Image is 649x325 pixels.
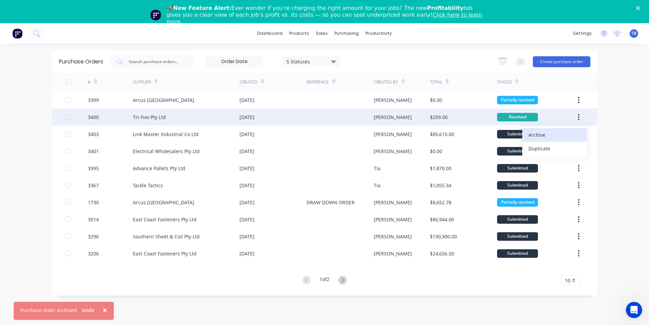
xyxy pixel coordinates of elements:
div: [DATE] [239,182,254,189]
div: [DATE] [239,250,254,257]
div: Created [239,79,258,85]
div: [PERSON_NAME] [374,148,412,155]
div: 3399 [88,97,99,104]
div: 3014 [88,216,99,223]
div: Tia [374,165,381,172]
div: $0.00 [430,97,442,104]
div: Submitted [497,215,538,224]
div: Submitted [497,181,538,190]
div: Submitted [497,249,538,258]
iframe: Intercom live chat [626,302,642,318]
div: Link Master Industrial Co Ltd [133,131,199,138]
div: 3296 [88,233,99,240]
div: $190,300.00 [430,233,457,240]
button: Close [96,302,114,318]
div: Close [636,6,643,10]
div: East Coast Fasteners Pty Ltd [133,216,197,223]
div: sales [312,28,331,39]
div: $209.00 [430,114,448,121]
div: Partially received [497,198,538,207]
div: $0.00 [430,148,442,155]
div: Purchase Orders [59,58,103,66]
b: Profitability [427,5,464,11]
div: $8,652.78 [430,199,451,206]
div: $24,656.50 [430,250,454,257]
span: × [103,305,107,315]
div: Reference [307,79,329,85]
div: Tackle Tactics [133,182,163,189]
div: [DATE] [239,114,254,121]
div: Supplier [133,79,151,85]
div: DRAW DOWN ORDER [307,199,355,206]
img: Factory [12,28,22,39]
div: [DATE] [239,165,254,172]
div: settings [570,28,595,39]
img: Profile image for Team [150,10,161,20]
div: 3395 [88,165,99,172]
button: Undo [78,305,98,315]
div: productivity [362,28,395,39]
div: [DATE] [239,233,254,240]
input: Order Date [206,57,263,67]
div: $1,870.00 [430,165,451,172]
div: Submitted [497,164,538,173]
div: products [286,28,312,39]
div: [DATE] [239,97,254,104]
div: Partially received [497,96,538,104]
div: 3403 [88,131,99,138]
div: $85,610.00 [430,131,454,138]
div: Duplicate [528,144,581,153]
div: Created By [374,79,398,85]
div: [PERSON_NAME] [374,97,412,104]
div: [PERSON_NAME] [374,131,412,138]
div: 5 Statuses [287,58,335,65]
div: Tri-Fixx Pty Ltd [133,114,166,121]
span: TB [631,30,636,36]
div: East Coast Fasteners Pty Ltd [133,250,197,257]
div: [DATE] [239,216,254,223]
div: # [88,79,91,85]
div: [PERSON_NAME] [374,250,412,257]
div: Total [430,79,442,85]
div: Purchase order archived. [20,307,78,314]
div: Advance Pallets Pty Ltd [133,165,185,172]
div: 3401 [88,148,99,155]
div: 3400 [88,114,99,121]
div: Southern Sheet & Coil Pty Ltd [133,233,200,240]
div: Status [497,79,512,85]
div: 🚀 Ever wonder if you’re charging the right amount for your jobs? The new tab gives you a clear vi... [167,5,488,25]
div: Electrical Wholesalers Pty Ltd [133,148,200,155]
div: Arcus [GEOGRAPHIC_DATA] [133,97,194,104]
div: 1 of 2 [320,276,329,285]
div: Received [497,113,538,121]
button: Create purchase order [533,56,590,67]
div: 1730 [88,199,99,206]
span: 10 [565,277,570,284]
input: Search purchase orders... [128,58,185,65]
div: [PERSON_NAME] [374,199,412,206]
a: Click here to learn more. [167,12,482,25]
div: Archive [528,130,581,140]
b: New Feature Alert: [173,5,232,11]
div: Submitted [497,130,538,138]
div: 3367 [88,182,99,189]
div: $1,055.34 [430,182,451,189]
div: [PERSON_NAME] [374,233,412,240]
a: dashboard [254,28,286,39]
div: [DATE] [239,199,254,206]
div: Submitted [497,147,538,156]
div: 3206 [88,250,99,257]
div: Tia [374,182,381,189]
div: [DATE] [239,148,254,155]
div: Submitted [497,232,538,241]
div: Arcus [GEOGRAPHIC_DATA] [133,199,194,206]
div: [PERSON_NAME] [374,216,412,223]
div: [PERSON_NAME] [374,114,412,121]
div: [DATE] [239,131,254,138]
div: purchasing [331,28,362,39]
div: $86,944.00 [430,216,454,223]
